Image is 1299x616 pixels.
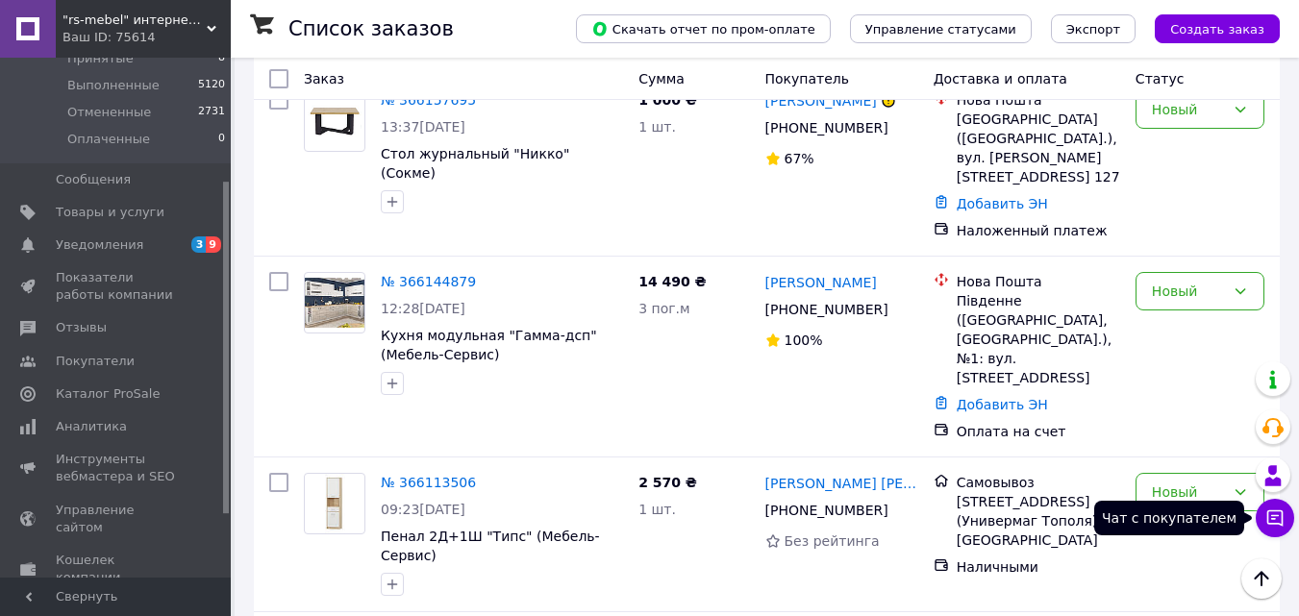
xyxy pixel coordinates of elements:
[785,533,880,549] span: Без рейтинга
[765,91,877,111] a: [PERSON_NAME]
[67,131,150,148] span: Оплаченные
[1170,22,1264,37] span: Создать заказ
[1152,99,1225,120] div: Новый
[865,22,1016,37] span: Управление статусами
[1051,14,1136,43] button: Экспорт
[198,104,225,121] span: 2731
[62,12,207,29] span: "rs-mebel" интернет магазин мебели
[381,502,465,517] span: 09:23[DATE]
[957,272,1120,291] div: Нова Пошта
[765,474,918,493] a: [PERSON_NAME] [PERSON_NAME]
[304,90,365,152] a: Фото товару
[957,196,1048,211] a: Добавить ЭН
[206,236,221,253] span: 9
[305,278,364,327] img: Фото товару
[198,77,225,94] span: 5120
[1152,281,1225,302] div: Новый
[56,552,178,586] span: Кошелек компании
[765,71,850,86] span: Покупатель
[56,418,127,435] span: Аналитика
[957,473,1120,492] div: Самовывоз
[218,50,225,67] span: 8
[762,497,892,524] div: [PHONE_NUMBER]
[218,131,225,148] span: 0
[304,71,344,86] span: Заказ
[56,502,178,536] span: Управление сайтом
[288,17,454,40] h1: Список заказов
[56,204,164,221] span: Товары и услуги
[381,301,465,316] span: 12:28[DATE]
[765,273,877,292] a: [PERSON_NAME]
[957,291,1120,387] div: Південне ([GEOGRAPHIC_DATA], [GEOGRAPHIC_DATA].), №1: вул. [STREET_ADDRESS]
[67,104,151,121] span: Отмененные
[191,236,207,253] span: 3
[1241,558,1282,599] button: Наверх
[381,119,465,135] span: 13:37[DATE]
[957,397,1048,412] a: Добавить ЭН
[1136,71,1185,86] span: Статус
[56,319,107,336] span: Отзывы
[56,269,178,304] span: Показатели работы компании
[591,20,815,37] span: Скачать отчет по пром-оплате
[957,492,1120,550] div: [STREET_ADDRESS] (Универмаг Тополя)., [GEOGRAPHIC_DATA]
[957,422,1120,441] div: Оплата на счет
[304,473,365,534] a: Фото товару
[1152,481,1225,503] div: Новый
[304,272,365,333] a: Фото товару
[381,328,597,362] a: Кухня модульная "Гамма-дсп" (Мебель-Сервис)
[381,146,569,181] a: Стол журнальный "Никко" (Сокме)
[1094,501,1244,535] div: Чат с покупателем
[305,97,364,145] img: Фото товару
[934,71,1067,86] span: Доставка и оплата
[957,221,1120,240] div: Наложенный платеж
[381,529,600,563] a: Пенал 2Д+1Ш "Типс" (Мебель-Сервис)
[56,451,178,485] span: Инструменты вебмастера и SEO
[576,14,831,43] button: Скачать отчет по пром-оплате
[638,92,697,108] span: 1 000 ₴
[56,236,143,254] span: Уведомления
[381,274,476,289] a: № 366144879
[1155,14,1280,43] button: Создать заказ
[381,475,476,490] a: № 366113506
[850,14,1032,43] button: Управление статусами
[67,77,160,94] span: Выполненные
[1256,499,1294,537] button: Чат с покупателем
[762,296,892,323] div: [PHONE_NUMBER]
[1066,22,1120,37] span: Экспорт
[785,333,823,348] span: 100%
[381,92,476,108] a: № 366157695
[638,274,707,289] span: 14 490 ₴
[56,171,131,188] span: Сообщения
[785,151,814,166] span: 67%
[957,90,1120,110] div: Нова Пошта
[957,557,1120,577] div: Наличными
[62,29,231,46] div: Ваш ID: 75614
[638,301,689,316] span: 3 пог.м
[67,50,134,67] span: Принятые
[762,114,892,141] div: [PHONE_NUMBER]
[1136,20,1280,36] a: Создать заказ
[56,353,135,370] span: Покупатели
[56,385,160,403] span: Каталог ProSale
[638,475,697,490] span: 2 570 ₴
[638,502,676,517] span: 1 шт.
[320,474,349,533] img: Фото товару
[638,71,685,86] span: Сумма
[957,110,1120,186] div: [GEOGRAPHIC_DATA] ([GEOGRAPHIC_DATA].), вул. [PERSON_NAME][STREET_ADDRESS] 127
[638,119,676,135] span: 1 шт.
